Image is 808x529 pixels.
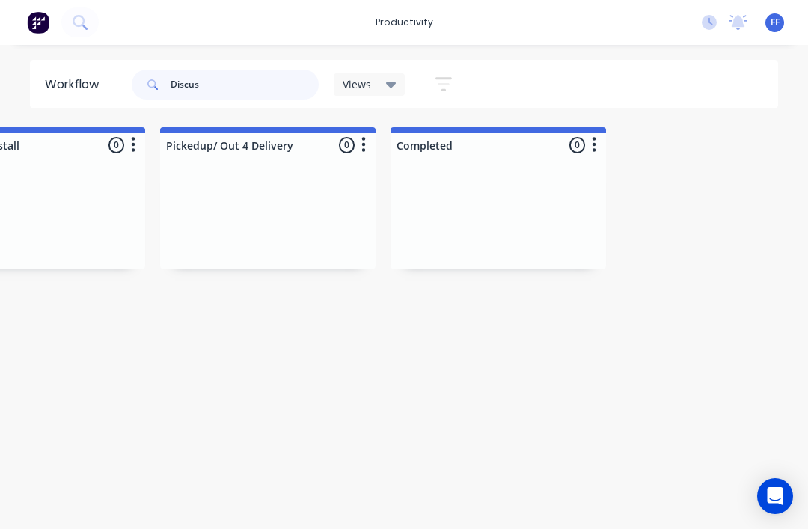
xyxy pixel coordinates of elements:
span: FF [771,16,780,29]
img: Factory [27,11,49,34]
div: Workflow [45,76,106,94]
div: Open Intercom Messenger [757,478,793,514]
span: Views [343,76,371,92]
div: productivity [368,11,441,34]
input: Search for orders... [171,70,319,100]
